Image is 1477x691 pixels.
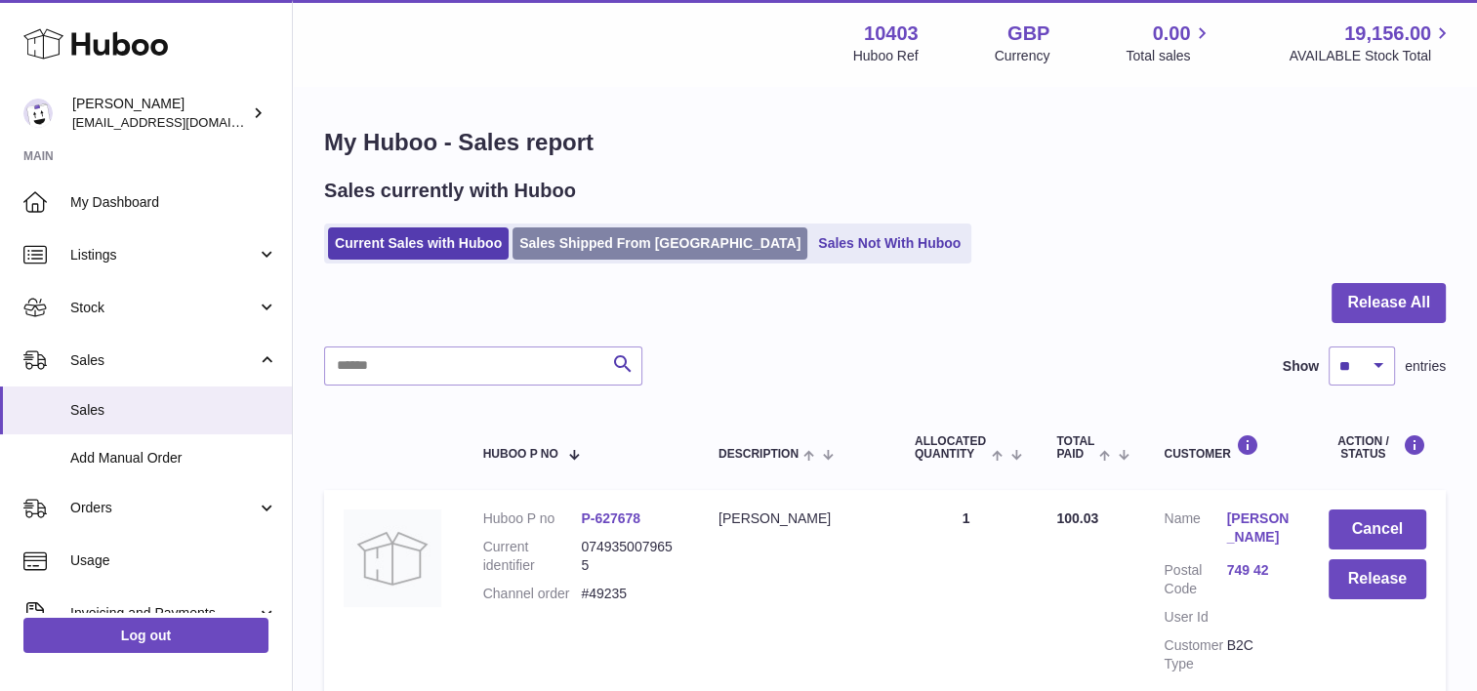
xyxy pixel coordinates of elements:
[1405,357,1446,376] span: entries
[1329,509,1426,549] button: Cancel
[1164,608,1226,627] dt: User Id
[70,401,277,420] span: Sales
[324,127,1446,158] h1: My Huboo - Sales report
[72,114,287,130] span: [EMAIL_ADDRESS][DOMAIN_NAME]
[1344,20,1431,47] span: 19,156.00
[1007,20,1049,47] strong: GBP
[718,448,799,461] span: Description
[70,499,257,517] span: Orders
[853,47,919,65] div: Huboo Ref
[1226,561,1289,580] a: 749 42
[1056,510,1098,526] span: 100.03
[483,448,558,461] span: Huboo P no
[1164,561,1226,598] dt: Postal Code
[324,178,576,204] h2: Sales currently with Huboo
[718,509,876,528] div: [PERSON_NAME]
[513,227,807,260] a: Sales Shipped From [GEOGRAPHIC_DATA]
[811,227,967,260] a: Sales Not With Huboo
[581,585,679,603] dd: #49235
[1283,357,1319,376] label: Show
[23,99,53,128] img: internalAdmin-10403@internal.huboo.com
[70,449,277,467] span: Add Manual Order
[70,604,257,623] span: Invoicing and Payments
[915,435,987,461] span: ALLOCATED Quantity
[70,551,277,570] span: Usage
[1329,559,1426,599] button: Release
[1164,434,1289,461] div: Customer
[1126,47,1212,65] span: Total sales
[483,585,582,603] dt: Channel order
[1164,636,1226,673] dt: Customer Type
[995,47,1050,65] div: Currency
[70,299,257,317] span: Stock
[1332,283,1446,323] button: Release All
[864,20,919,47] strong: 10403
[1289,20,1454,65] a: 19,156.00 AVAILABLE Stock Total
[483,509,582,528] dt: Huboo P no
[1126,20,1212,65] a: 0.00 Total sales
[23,618,268,653] a: Log out
[1226,636,1289,673] dd: B2C
[70,246,257,264] span: Listings
[1153,20,1191,47] span: 0.00
[70,193,277,212] span: My Dashboard
[328,227,509,260] a: Current Sales with Huboo
[581,510,640,526] a: P-627678
[1329,434,1426,461] div: Action / Status
[581,538,679,575] dd: 0749350079655
[1226,509,1289,547] a: [PERSON_NAME]
[1164,509,1226,551] dt: Name
[344,509,441,607] img: no-photo.jpg
[1056,435,1094,461] span: Total paid
[72,95,248,132] div: [PERSON_NAME]
[1289,47,1454,65] span: AVAILABLE Stock Total
[70,351,257,370] span: Sales
[483,538,582,575] dt: Current identifier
